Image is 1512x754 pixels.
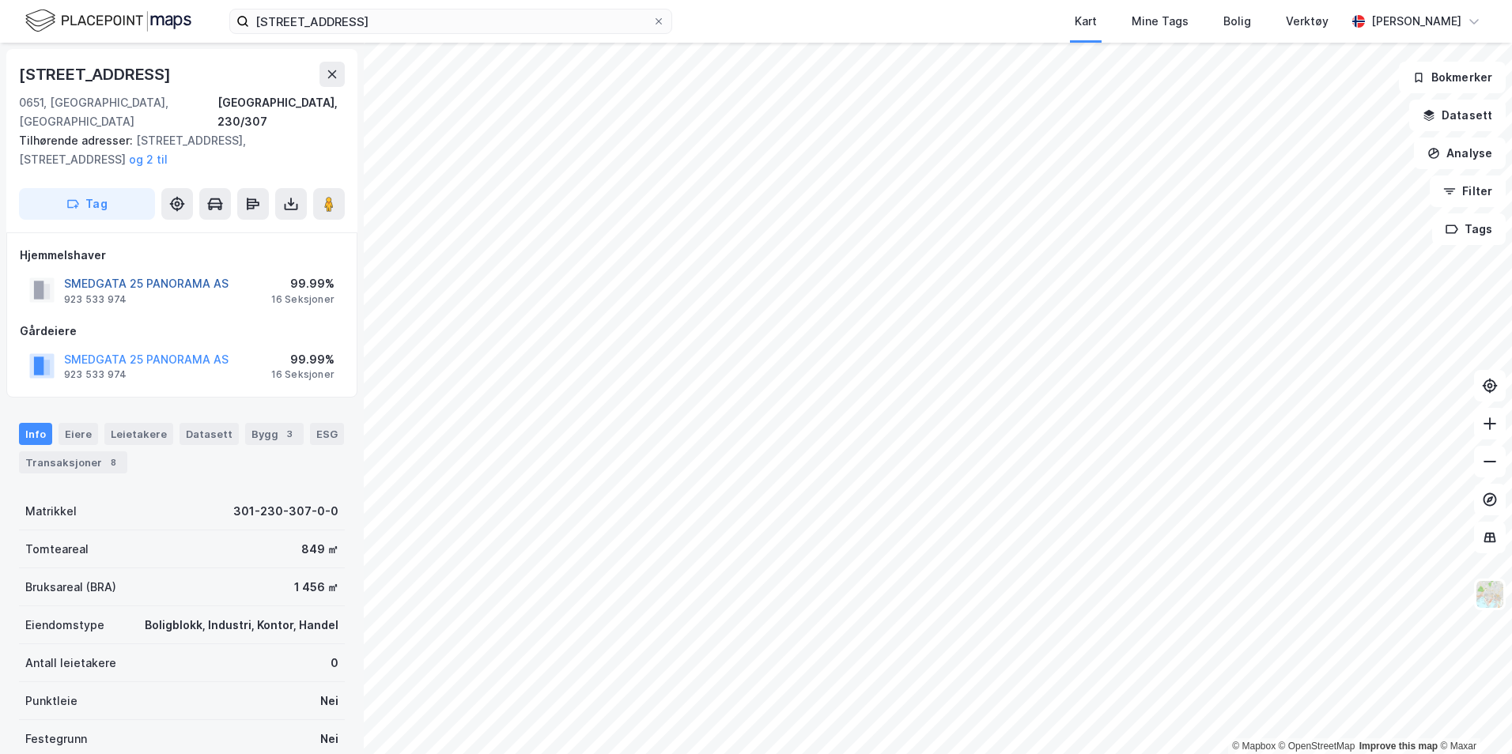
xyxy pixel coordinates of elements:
div: ESG [310,423,344,445]
div: [STREET_ADDRESS] [19,62,174,87]
div: [GEOGRAPHIC_DATA], 230/307 [217,93,345,131]
a: Improve this map [1359,741,1438,752]
div: Datasett [180,423,239,445]
input: Søk på adresse, matrikkel, gårdeiere, leietakere eller personer [249,9,652,33]
div: 0 [331,654,338,673]
img: logo.f888ab2527a4732fd821a326f86c7f29.svg [25,7,191,35]
div: Festegrunn [25,729,87,748]
div: 16 Seksjoner [271,293,335,306]
img: Z [1475,579,1505,609]
iframe: Chat Widget [1433,678,1512,754]
div: Antall leietakere [25,654,116,673]
button: Bokmerker [1399,62,1506,93]
div: 849 ㎡ [301,540,338,559]
div: Info [19,423,52,445]
div: 301-230-307-0-0 [233,502,338,521]
div: Verktøy [1286,12,1329,31]
div: 0651, [GEOGRAPHIC_DATA], [GEOGRAPHIC_DATA] [19,93,217,131]
div: Punktleie [25,692,77,711]
div: 16 Seksjoner [271,368,335,381]
a: Mapbox [1232,741,1276,752]
div: Bygg [245,423,304,445]
div: 1 456 ㎡ [294,578,338,597]
div: 923 533 974 [64,293,127,306]
div: Bolig [1223,12,1251,31]
button: Analyse [1414,138,1506,169]
div: Mine Tags [1132,12,1189,31]
div: [STREET_ADDRESS], [STREET_ADDRESS] [19,131,332,169]
div: Nei [320,729,338,748]
div: Matrikkel [25,502,77,521]
div: Transaksjoner [19,451,127,473]
div: Eiere [59,423,98,445]
div: Eiendomstype [25,616,104,635]
div: [PERSON_NAME] [1371,12,1461,31]
div: 99.99% [271,274,335,293]
div: Kart [1075,12,1097,31]
div: 8 [105,454,121,470]
div: Bruksareal (BRA) [25,578,116,597]
div: Gårdeiere [20,322,344,341]
div: Nei [320,692,338,711]
div: 3 [282,426,297,442]
div: Leietakere [104,423,173,445]
button: Tag [19,188,155,220]
div: 99.99% [271,350,335,369]
button: Filter [1430,175,1506,207]
div: Boligblokk, Industri, Kontor, Handel [145,616,338,635]
button: Datasett [1409,100,1506,131]
span: Tilhørende adresser: [19,134,136,147]
div: 923 533 974 [64,368,127,381]
a: OpenStreetMap [1279,741,1355,752]
div: Tomteareal [25,540,89,559]
div: Hjemmelshaver [20,246,344,265]
div: Kontrollprogram for chat [1433,678,1512,754]
button: Tags [1432,213,1506,245]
